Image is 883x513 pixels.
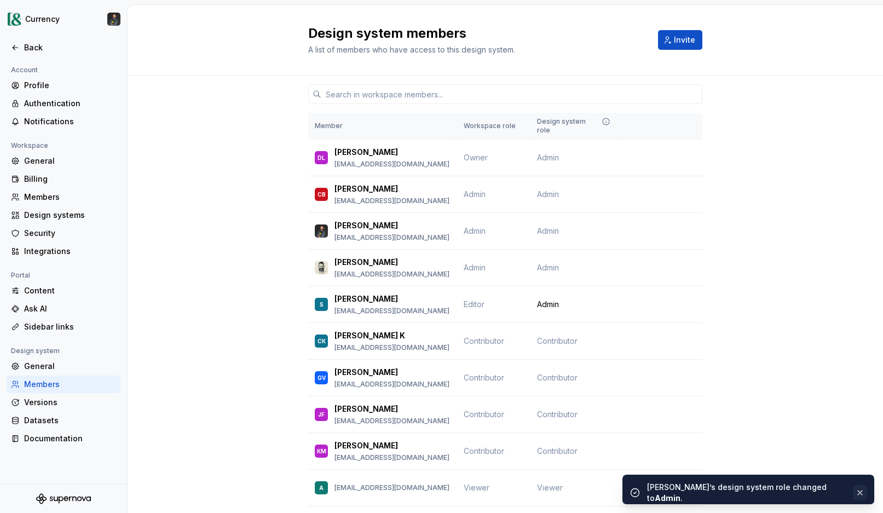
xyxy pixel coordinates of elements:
p: [PERSON_NAME] [334,367,398,378]
img: Patrick [107,13,120,26]
span: Admin [464,189,486,199]
p: [EMAIL_ADDRESS][DOMAIN_NAME] [334,417,449,425]
div: General [24,361,116,372]
p: [EMAIL_ADDRESS][DOMAIN_NAME] [334,270,449,279]
img: Tom Marks [315,261,328,274]
span: Contributor [464,446,504,456]
div: S [320,299,324,310]
span: Contributor [537,409,578,420]
div: JF [318,409,325,420]
a: Versions [7,394,120,411]
div: Security [24,228,116,239]
div: [PERSON_NAME]’s design system role changed to . [647,482,846,504]
p: [PERSON_NAME] [334,257,398,268]
span: Contributor [464,410,504,419]
div: Design system role [537,117,613,135]
div: Content [24,285,116,296]
span: Admin [537,299,559,310]
button: CurrencyPatrick [2,7,125,31]
span: Viewer [464,483,489,492]
span: Admin [464,263,486,272]
span: Contributor [537,446,578,457]
p: [PERSON_NAME] K [334,330,405,341]
h2: Design system members [308,25,645,42]
a: Datasets [7,412,120,429]
img: Patrick [315,224,328,238]
p: [EMAIL_ADDRESS][DOMAIN_NAME] [334,453,449,462]
a: Profile [7,77,120,94]
a: General [7,358,120,375]
span: Admin [537,226,559,237]
div: CK [318,336,326,347]
span: Editor [464,299,484,309]
p: [EMAIL_ADDRESS][DOMAIN_NAME] [334,483,449,492]
div: Ask AI [24,303,116,314]
a: Notifications [7,113,120,130]
div: DL [318,152,325,163]
a: Members [7,376,120,393]
p: [PERSON_NAME] [334,147,398,158]
p: [EMAIL_ADDRESS][DOMAIN_NAME] [334,160,449,169]
span: Viewer [537,482,563,493]
span: Contributor [464,336,504,345]
div: Versions [24,397,116,408]
svg: Supernova Logo [36,493,91,504]
a: Sidebar links [7,318,120,336]
div: GV [318,372,326,383]
div: Design systems [24,210,116,221]
div: Members [24,192,116,203]
p: [EMAIL_ADDRESS][DOMAIN_NAME] [334,307,449,315]
th: Member [308,113,457,140]
div: Portal [7,269,34,282]
div: Currency [25,14,60,25]
div: Notifications [24,116,116,127]
p: [EMAIL_ADDRESS][DOMAIN_NAME] [334,343,449,352]
div: Datasets [24,415,116,426]
div: Integrations [24,246,116,257]
input: Search in workspace members... [321,84,702,104]
span: Owner [464,153,488,162]
p: [PERSON_NAME] [334,183,398,194]
a: Members [7,188,120,206]
div: Account [7,64,42,77]
a: Content [7,282,120,299]
span: Admin [537,152,559,163]
a: Documentation [7,430,120,447]
p: [EMAIL_ADDRESS][DOMAIN_NAME] [334,380,449,389]
a: Security [7,224,120,242]
p: [PERSON_NAME] [334,440,398,451]
div: Members [24,379,116,390]
div: Sidebar links [24,321,116,332]
div: Workspace [7,139,53,152]
a: General [7,152,120,170]
div: General [24,155,116,166]
p: [EMAIL_ADDRESS][DOMAIN_NAME] [334,197,449,205]
p: [EMAIL_ADDRESS][DOMAIN_NAME] [334,233,449,242]
a: Design systems [7,206,120,224]
span: Contributor [537,336,578,347]
div: Back [24,42,116,53]
div: Profile [24,80,116,91]
span: Admin [537,189,559,200]
p: [PERSON_NAME] [334,404,398,414]
div: Authentication [24,98,116,109]
span: Invite [674,34,695,45]
a: Ask AI [7,300,120,318]
div: Documentation [24,433,116,444]
div: Design system [7,344,64,358]
span: Admin [464,226,486,235]
div: Billing [24,174,116,185]
div: KM [317,446,326,457]
a: Back [7,39,120,56]
span: Admin [537,262,559,273]
p: [PERSON_NAME] [334,293,398,304]
img: 77b064d8-59cc-4dbd-8929-60c45737814c.png [8,13,21,26]
a: Authentication [7,95,120,112]
th: Workspace role [457,113,530,140]
b: Admin [655,493,680,503]
a: Integrations [7,243,120,260]
a: Billing [7,170,120,188]
span: A list of members who have access to this design system. [308,45,515,54]
div: CB [318,189,326,200]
